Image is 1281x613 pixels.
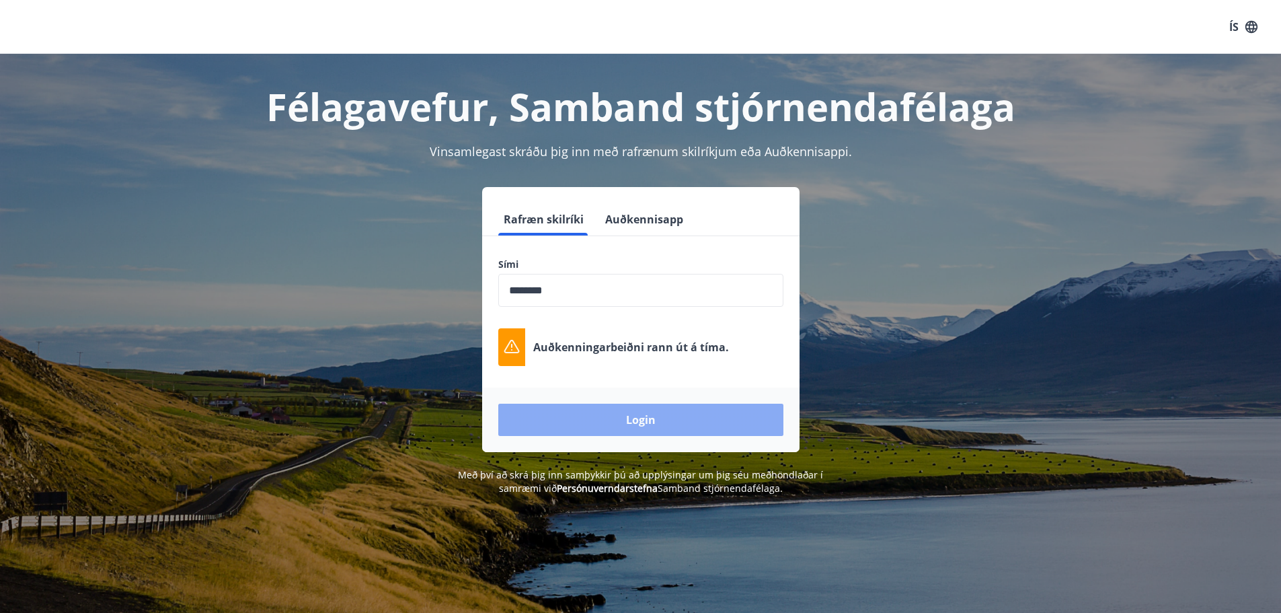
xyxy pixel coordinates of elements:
[498,404,783,436] button: Login
[430,143,852,159] span: Vinsamlegast skráðu þig inn með rafrænum skilríkjum eða Auðkennisappi.
[458,468,823,495] span: Með því að skrá þig inn samþykkir þú að upplýsingar um þig séu meðhöndlaðar í samræmi við Samband...
[533,340,729,355] p: Auðkenningarbeiðni rann út á tíma.
[498,203,589,236] button: Rafræn skilríki
[557,482,658,495] a: Persónuverndarstefna
[600,203,689,236] button: Auðkennisapp
[173,81,1109,132] h1: Félagavefur, Samband stjórnendafélaga
[498,258,783,271] label: Sími
[1222,15,1265,39] button: ÍS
